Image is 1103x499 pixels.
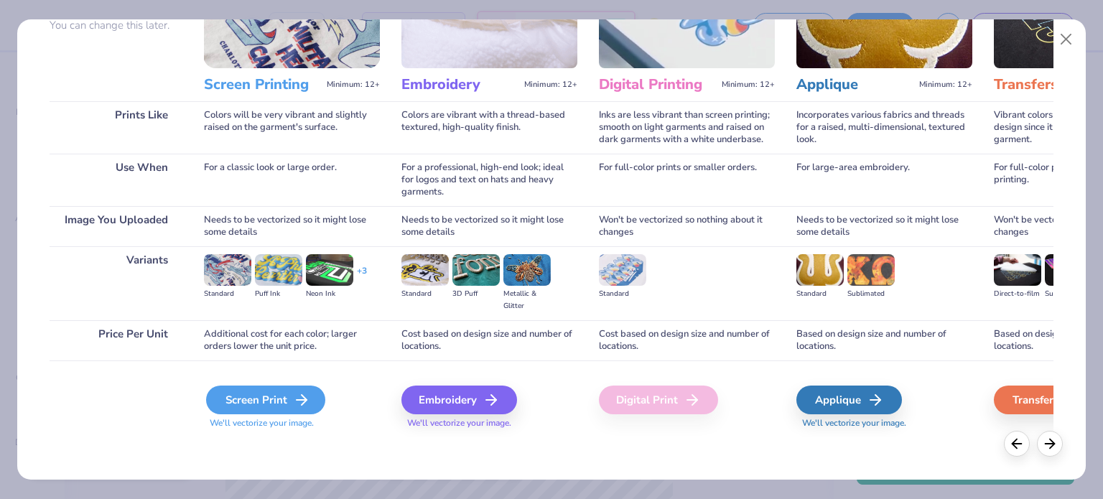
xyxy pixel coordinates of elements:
[599,101,775,154] div: Inks are less vibrant than screen printing; smooth on light garments and raised on dark garments ...
[204,75,321,94] h3: Screen Printing
[50,320,182,360] div: Price Per Unit
[796,386,902,414] div: Applique
[796,206,972,246] div: Needs to be vectorized so it might lose some details
[50,154,182,206] div: Use When
[401,320,577,360] div: Cost based on design size and number of locations.
[204,206,380,246] div: Needs to be vectorized so it might lose some details
[796,101,972,154] div: Incorporates various fabrics and threads for a raised, multi-dimensional, textured look.
[796,254,844,286] img: Standard
[503,288,551,312] div: Metallic & Glitter
[919,80,972,90] span: Minimum: 12+
[994,288,1041,300] div: Direct-to-film
[994,254,1041,286] img: Direct-to-film
[401,386,517,414] div: Embroidery
[206,386,325,414] div: Screen Print
[524,80,577,90] span: Minimum: 12+
[599,288,646,300] div: Standard
[204,288,251,300] div: Standard
[599,386,718,414] div: Digital Print
[204,320,380,360] div: Additional cost for each color; larger orders lower the unit price.
[204,101,380,154] div: Colors will be very vibrant and slightly raised on the garment's surface.
[401,288,449,300] div: Standard
[50,19,182,32] p: You can change this later.
[599,320,775,360] div: Cost based on design size and number of locations.
[204,417,380,429] span: We'll vectorize your image.
[255,254,302,286] img: Puff Ink
[327,80,380,90] span: Minimum: 12+
[796,154,972,206] div: For large-area embroidery.
[599,206,775,246] div: Won't be vectorized so nothing about it changes
[401,254,449,286] img: Standard
[722,80,775,90] span: Minimum: 12+
[1045,288,1092,300] div: Supacolor
[796,320,972,360] div: Based on design size and number of locations.
[796,417,972,429] span: We'll vectorize your image.
[401,154,577,206] div: For a professional, high-end look; ideal for logos and text on hats and heavy garments.
[796,75,913,94] h3: Applique
[401,417,577,429] span: We'll vectorize your image.
[50,101,182,154] div: Prints Like
[50,246,182,320] div: Variants
[847,254,895,286] img: Sublimated
[306,288,353,300] div: Neon Ink
[847,288,895,300] div: Sublimated
[599,154,775,206] div: For full-color prints or smaller orders.
[599,254,646,286] img: Standard
[1045,254,1092,286] img: Supacolor
[401,101,577,154] div: Colors are vibrant with a thread-based textured, high-quality finish.
[503,254,551,286] img: Metallic & Glitter
[204,154,380,206] div: For a classic look or large order.
[452,254,500,286] img: 3D Puff
[599,75,716,94] h3: Digital Printing
[255,288,302,300] div: Puff Ink
[306,254,353,286] img: Neon Ink
[796,288,844,300] div: Standard
[452,288,500,300] div: 3D Puff
[1053,26,1080,53] button: Close
[401,206,577,246] div: Needs to be vectorized so it might lose some details
[204,254,251,286] img: Standard
[50,206,182,246] div: Image You Uploaded
[357,265,367,289] div: + 3
[994,386,1099,414] div: Transfers
[401,75,518,94] h3: Embroidery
